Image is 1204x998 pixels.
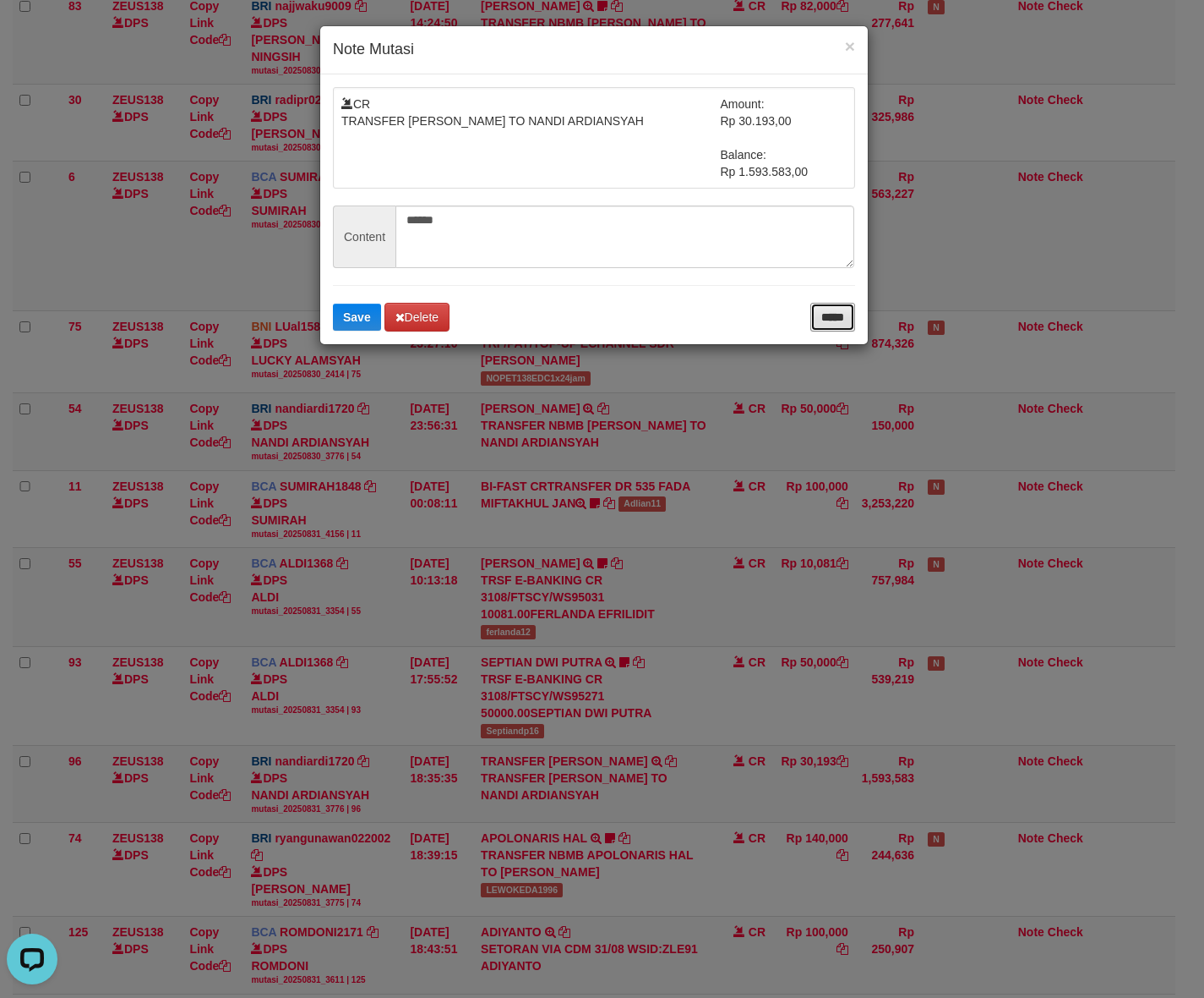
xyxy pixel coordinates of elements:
span: Save [343,310,371,324]
button: Delete [384,303,449,332]
span: Content [333,206,395,268]
td: CR TRANSFER [PERSON_NAME] TO NANDI ARDIANSYAH [341,96,721,180]
h4: Note Mutasi [333,39,855,61]
span: Delete [395,310,439,324]
button: Save [333,304,381,331]
td: Amount: Rp 30.193,00 Balance: Rp 1.593.583,00 [721,96,847,180]
button: × [845,37,855,55]
button: Open LiveChat chat widget [7,7,57,58]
